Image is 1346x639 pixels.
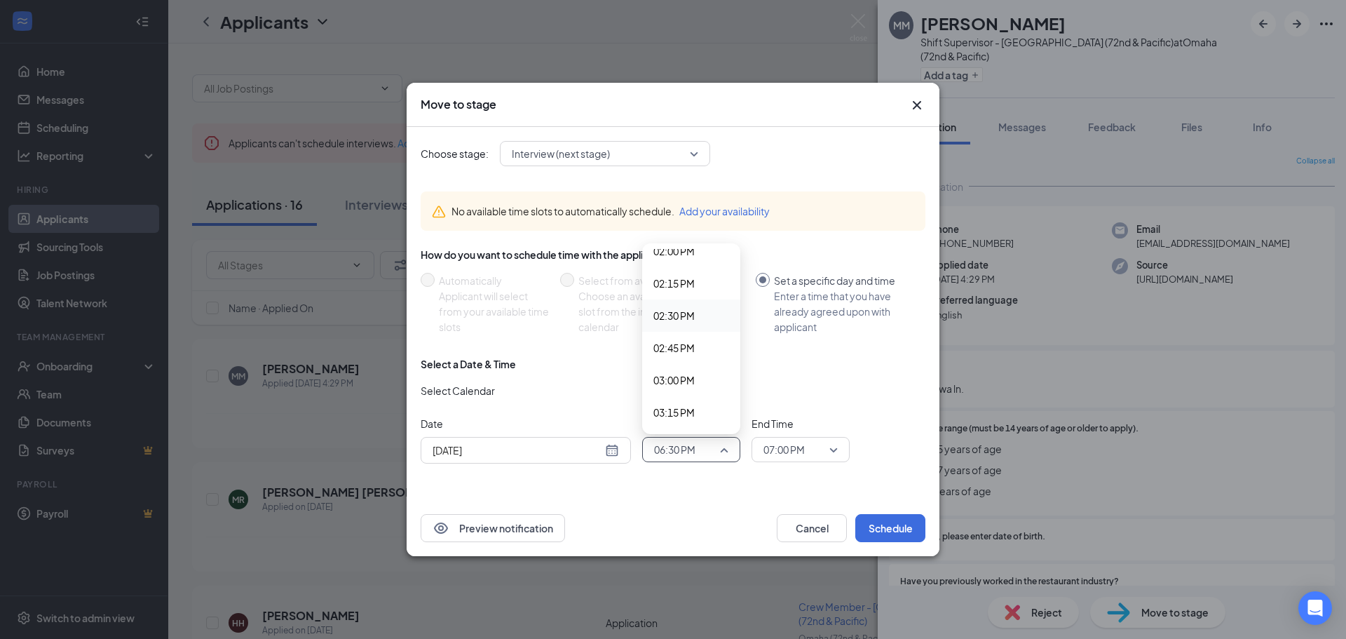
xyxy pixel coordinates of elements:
[421,97,496,112] h3: Move to stage
[653,405,695,420] span: 03:15 PM
[855,514,925,542] button: Schedule
[433,443,602,458] input: Sep 1, 2025
[432,205,446,219] svg: Warning
[421,248,925,262] div: How do you want to schedule time with the applicant?
[653,372,695,388] span: 03:00 PM
[433,520,449,537] svg: Eye
[421,357,516,371] div: Select a Date & Time
[777,514,847,542] button: Cancel
[653,340,695,356] span: 02:45 PM
[578,288,745,335] div: Choose an available day and time slot from the interview lead’s calendar
[1298,591,1332,625] div: Open Intercom Messenger
[451,203,914,219] div: No available time slots to automatically schedule.
[909,97,925,114] button: Close
[421,383,495,398] span: Select Calendar
[653,276,695,291] span: 02:15 PM
[774,288,914,335] div: Enter a time that you have already agreed upon with applicant
[679,203,770,219] button: Add your availability
[653,243,695,259] span: 02:00 PM
[654,439,695,460] span: 06:30 PM
[763,439,805,460] span: 07:00 PM
[421,514,565,542] button: EyePreview notification
[752,416,850,431] span: End Time
[421,416,631,431] span: Date
[439,273,549,288] div: Automatically
[578,273,745,288] div: Select from availability
[439,288,549,335] div: Applicant will select from your available time slots
[421,146,489,161] span: Choose stage:
[512,143,610,164] span: Interview (next stage)
[653,308,695,323] span: 02:30 PM
[774,273,914,288] div: Set a specific day and time
[909,97,925,114] svg: Cross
